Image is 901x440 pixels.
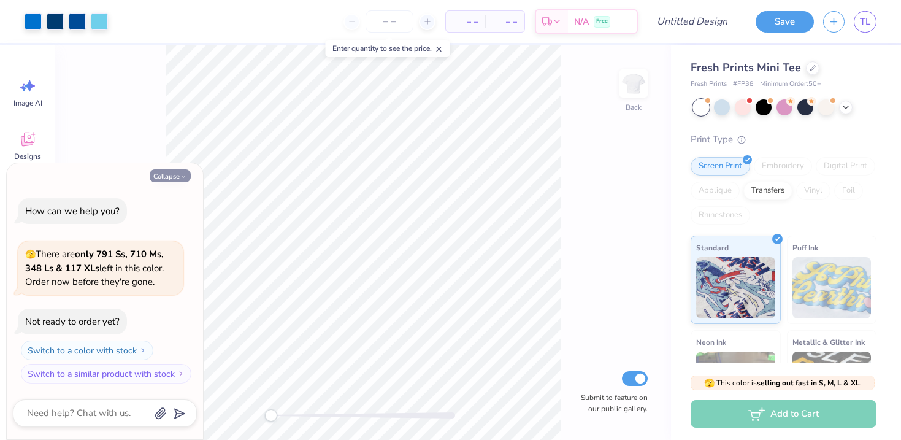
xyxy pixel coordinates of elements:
[696,257,775,318] img: Standard
[366,10,413,33] input: – –
[691,133,876,147] div: Print Type
[792,352,872,413] img: Metallic & Glitter Ink
[757,378,860,388] strong: selling out fast in S, M, L & XL
[696,241,729,254] span: Standard
[691,206,750,225] div: Rhinestones
[760,79,821,90] span: Minimum Order: 50 +
[691,157,750,176] div: Screen Print
[733,79,754,90] span: # FP38
[696,352,775,413] img: Neon Ink
[14,152,41,161] span: Designs
[25,315,120,328] div: Not ready to order yet?
[453,15,478,28] span: – –
[854,11,876,33] a: TL
[792,257,872,318] img: Puff Ink
[326,40,450,57] div: Enter quantity to see the price.
[493,15,517,28] span: – –
[574,15,589,28] span: N/A
[756,11,814,33] button: Save
[596,17,608,26] span: Free
[21,341,153,360] button: Switch to a color with stock
[21,364,191,384] button: Switch to a similar product with stock
[626,102,642,113] div: Back
[139,347,147,354] img: Switch to a color with stock
[25,248,164,288] span: There are left in this color. Order now before they're gone.
[834,182,863,200] div: Foil
[696,336,726,349] span: Neon Ink
[691,79,727,90] span: Fresh Prints
[574,392,648,414] label: Submit to feature on our public gallery.
[860,15,870,29] span: TL
[754,157,812,176] div: Embroidery
[691,182,740,200] div: Applique
[265,409,277,422] div: Accessibility label
[816,157,875,176] div: Digital Print
[25,249,36,260] span: 🫣
[25,205,120,217] div: How can we help you?
[647,9,737,34] input: Untitled Design
[704,377,862,388] span: This color is .
[796,182,830,200] div: Vinyl
[691,60,801,75] span: Fresh Prints Mini Tee
[177,370,185,377] img: Switch to a similar product with stock
[150,169,191,182] button: Collapse
[13,98,42,108] span: Image AI
[704,377,715,389] span: 🫣
[621,71,646,96] img: Back
[792,336,865,349] span: Metallic & Glitter Ink
[743,182,792,200] div: Transfers
[25,248,164,274] strong: only 791 Ss, 710 Ms, 348 Ls & 117 XLs
[792,241,818,254] span: Puff Ink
